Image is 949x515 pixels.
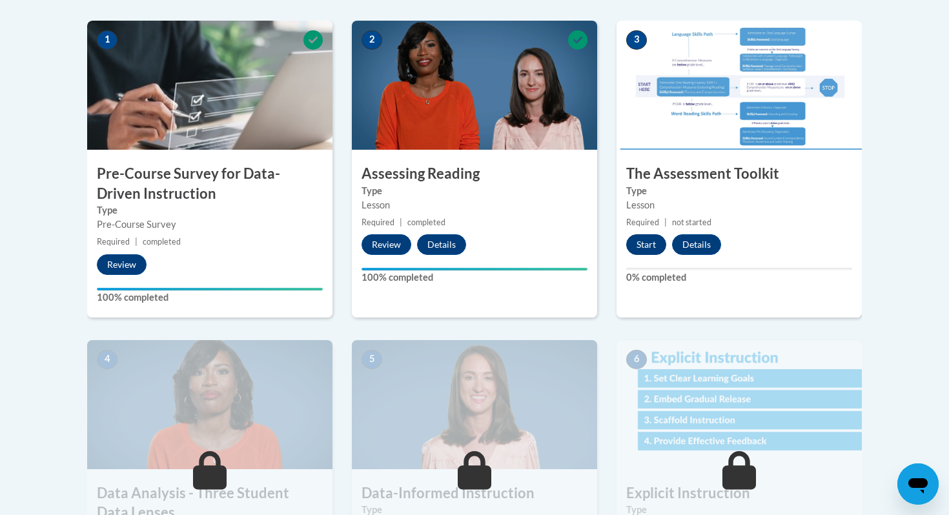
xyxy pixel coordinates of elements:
[97,288,323,290] div: Your progress
[617,340,862,469] img: Course Image
[97,254,147,275] button: Review
[97,290,323,305] label: 100% completed
[143,237,181,247] span: completed
[362,268,587,270] div: Your progress
[362,350,382,369] span: 5
[617,21,862,150] img: Course Image
[672,217,711,227] span: not started
[362,234,411,255] button: Review
[362,30,382,50] span: 2
[87,340,332,469] img: Course Image
[407,217,445,227] span: completed
[617,483,862,503] h3: Explicit Instruction
[617,164,862,184] h3: The Assessment Toolkit
[352,340,597,469] img: Course Image
[97,30,117,50] span: 1
[626,184,852,198] label: Type
[97,217,323,232] div: Pre-Course Survey
[626,198,852,212] div: Lesson
[626,350,647,369] span: 6
[135,237,138,247] span: |
[87,21,332,150] img: Course Image
[97,237,130,247] span: Required
[626,270,852,285] label: 0% completed
[626,217,659,227] span: Required
[352,483,597,503] h3: Data-Informed Instruction
[417,234,466,255] button: Details
[664,217,667,227] span: |
[97,350,117,369] span: 4
[352,21,597,150] img: Course Image
[87,164,332,204] h3: Pre-Course Survey for Data-Driven Instruction
[897,463,939,505] iframe: Button to launch messaging window
[362,270,587,285] label: 100% completed
[362,198,587,212] div: Lesson
[352,164,597,184] h3: Assessing Reading
[362,217,394,227] span: Required
[400,217,402,227] span: |
[672,234,721,255] button: Details
[626,30,647,50] span: 3
[362,184,587,198] label: Type
[626,234,666,255] button: Start
[97,203,323,217] label: Type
